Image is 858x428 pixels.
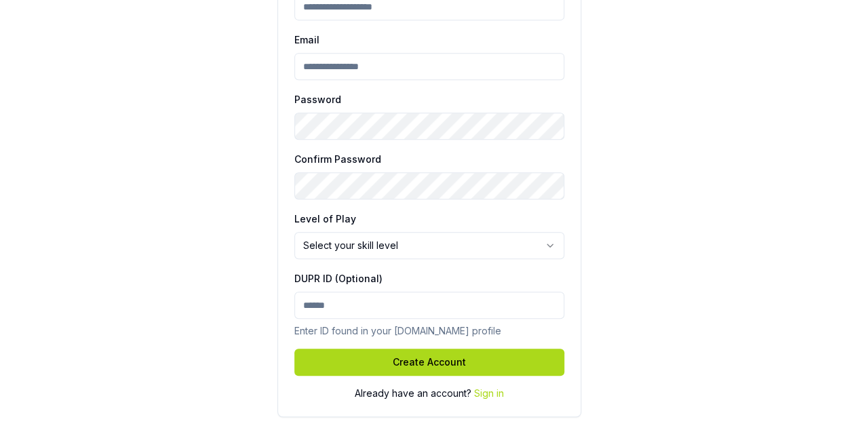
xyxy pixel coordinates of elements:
label: Email [294,34,319,45]
p: Enter ID found in your [DOMAIN_NAME] profile [294,324,564,338]
a: Sign in [474,387,504,399]
label: Level of Play [294,213,356,225]
button: Create Account [294,349,564,376]
iframe: chat widget [794,367,838,408]
label: DUPR ID (Optional) [294,273,383,284]
label: Confirm Password [294,153,381,165]
label: Password [294,94,341,105]
div: Already have an account? [294,387,564,400]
